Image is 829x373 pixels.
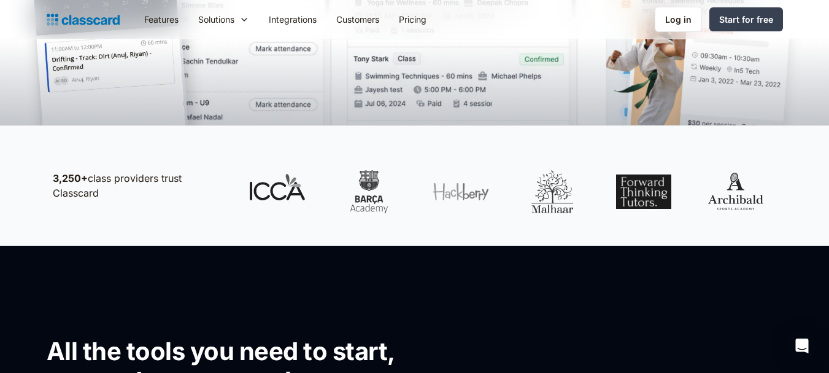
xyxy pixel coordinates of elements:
a: Log in [655,7,702,32]
div: Start for free [719,13,773,26]
div: Open Intercom Messenger [787,331,817,361]
a: Customers [326,6,389,33]
div: Log in [665,13,692,26]
div: Solutions [188,6,259,33]
a: Features [134,6,188,33]
a: Start for free [709,7,783,31]
p: class providers trust Classcard [53,171,225,200]
a: Integrations [259,6,326,33]
a: Pricing [389,6,436,33]
div: Solutions [198,13,234,26]
strong: 3,250+ [53,172,88,184]
a: home [47,11,120,28]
